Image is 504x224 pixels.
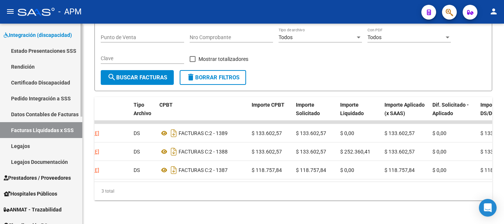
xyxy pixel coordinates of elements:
div: 2 - 1389 [159,127,246,139]
div: 2 - 1387 [159,164,246,176]
span: $ 252.360,41 [340,149,370,155]
span: FACTURAS C: [179,167,209,173]
i: Descargar documento [169,164,179,176]
span: FACTURAS C: [179,149,209,155]
div: 2 - 1388 [159,146,246,158]
i: Descargar documento [169,146,179,158]
button: Buscar Facturas [101,70,174,85]
span: $ 133.602,57 [384,149,415,155]
mat-icon: search [107,73,116,82]
span: Integración (discapacidad) [4,31,72,39]
span: $ 133.602,57 [296,130,326,136]
span: Hospitales Públicos [4,190,57,198]
span: Dif. Solicitado - Aplicado [432,102,469,116]
span: Borrar Filtros [186,74,239,81]
span: $ 133.602,57 [252,149,282,155]
datatable-header-cell: Importe Solicitado [293,97,337,130]
datatable-header-cell: Importe CPBT [249,97,293,130]
span: Prestadores / Proveedores [4,174,71,182]
span: Todos [279,34,293,40]
datatable-header-cell: Importe Aplicado (x SAAS) [382,97,429,130]
datatable-header-cell: Dif. Solicitado - Aplicado [429,97,477,130]
span: Importe CPBT [252,102,284,108]
span: $ 118.757,84 [252,167,282,173]
span: Tipo Archivo [134,102,151,116]
i: Descargar documento [169,127,179,139]
span: Importe Aplicado (x SAAS) [384,102,425,116]
span: Importe Liquidado [340,102,364,116]
div: Open Intercom Messenger [479,199,497,217]
span: $ 133.602,57 [296,149,326,155]
span: Mostrar totalizadores [199,55,248,63]
span: CPBT [159,102,173,108]
span: $ 0,00 [432,130,446,136]
span: $ 133.602,57 [252,130,282,136]
mat-icon: person [489,7,498,16]
span: FACTURAS C: [179,130,209,136]
span: $ 0,00 [340,130,354,136]
span: $ 0,00 [432,167,446,173]
span: $ 0,00 [340,167,354,173]
span: DS [134,167,140,173]
mat-icon: menu [6,7,15,16]
span: - APM [58,4,82,20]
span: $ 118.757,84 [296,167,326,173]
button: Borrar Filtros [180,70,246,85]
span: Todos [367,34,382,40]
div: 3 total [94,182,492,200]
span: $ 0,00 [432,149,446,155]
mat-icon: delete [186,73,195,82]
span: $ 118.757,84 [384,167,415,173]
span: Importe Solicitado [296,102,320,116]
span: Buscar Facturas [107,74,167,81]
datatable-header-cell: CPBT [156,97,249,130]
datatable-header-cell: Tipo Archivo [131,97,156,130]
span: $ 133.602,57 [384,130,415,136]
span: DS [134,130,140,136]
span: DS [134,149,140,155]
datatable-header-cell: Importe Liquidado [337,97,382,130]
span: ANMAT - Trazabilidad [4,206,62,214]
